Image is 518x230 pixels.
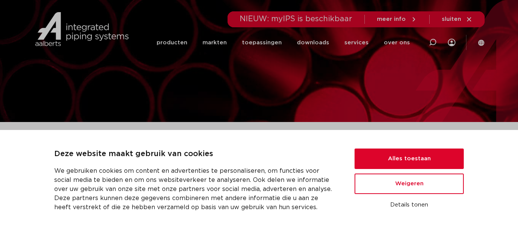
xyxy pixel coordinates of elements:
button: Alles toestaan [355,149,464,169]
a: services [344,28,369,57]
button: Details tonen [355,199,464,211]
a: producten [157,28,187,57]
p: Deze website maakt gebruik van cookies [54,148,336,160]
a: over ons [384,28,410,57]
h1: Pagina niet gevonden [37,126,481,150]
a: toepassingen [242,28,282,57]
span: sluiten [442,16,461,22]
button: Weigeren [355,174,464,194]
p: We gebruiken cookies om content en advertenties te personaliseren, om functies voor social media ... [54,166,336,212]
a: downloads [297,28,329,57]
span: NIEUW: myIPS is beschikbaar [240,15,352,23]
a: markten [202,28,227,57]
a: meer info [377,16,417,23]
span: meer info [377,16,406,22]
div: my IPS [448,27,455,58]
a: sluiten [442,16,472,23]
nav: Menu [157,28,410,57]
